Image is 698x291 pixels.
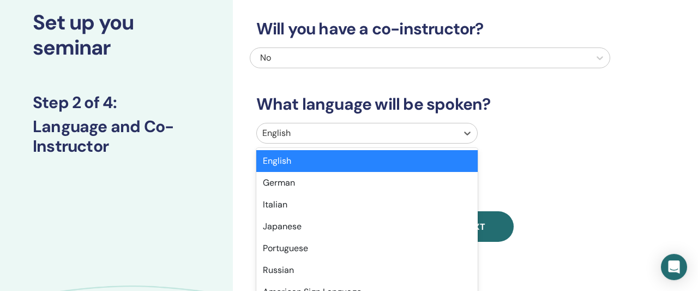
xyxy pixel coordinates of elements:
[33,117,200,156] h3: Language and Co-Instructor
[256,237,478,259] div: Portuguese
[250,19,610,39] h3: Will you have a co-instructor?
[250,94,610,114] h3: What language will be spoken?
[256,150,478,172] div: English
[256,194,478,216] div: Italian
[256,216,478,237] div: Japanese
[661,254,687,280] div: Open Intercom Messenger
[260,52,271,63] span: No
[33,93,200,112] h3: Step 2 of 4 :
[256,259,478,281] div: Russian
[256,172,478,194] div: German
[33,10,200,60] h2: Set up you seminar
